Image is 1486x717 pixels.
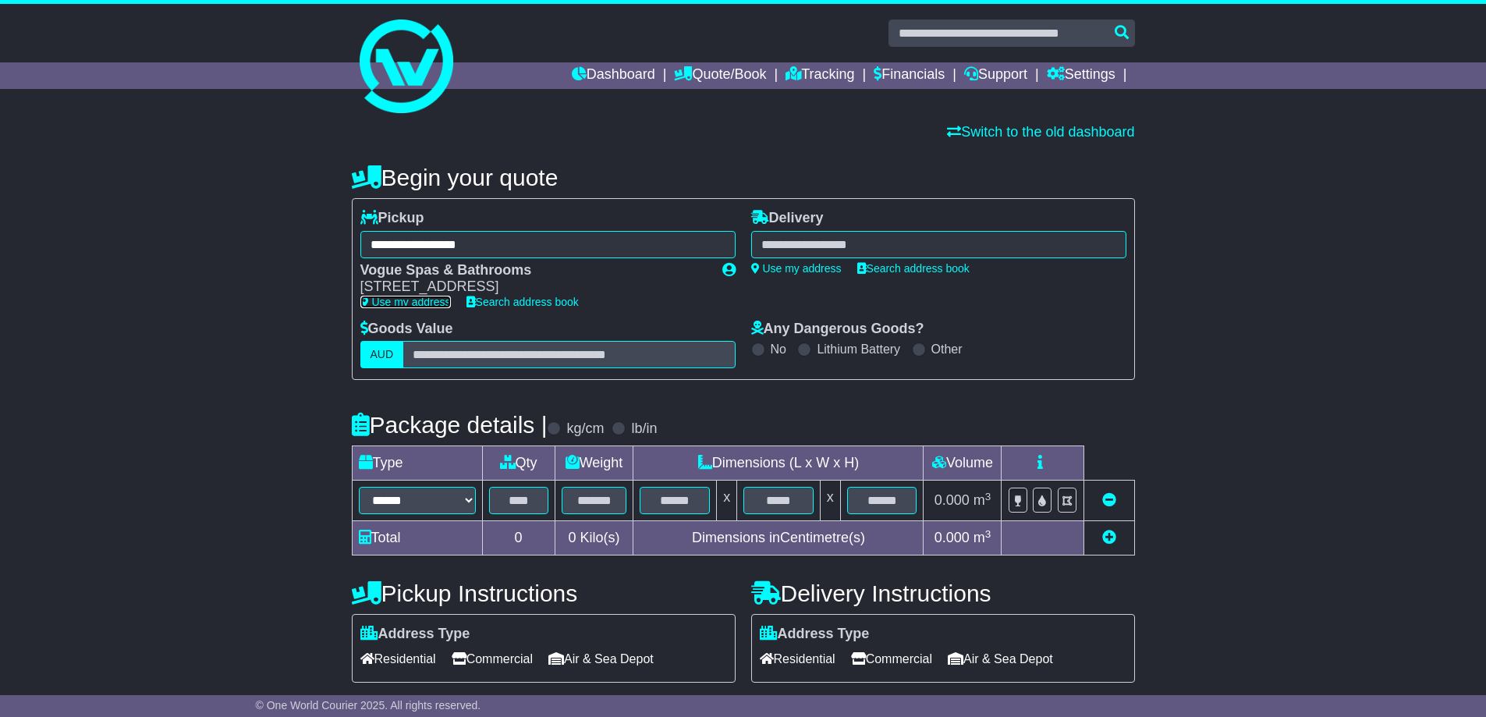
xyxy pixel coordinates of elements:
[572,62,655,89] a: Dashboard
[717,481,737,521] td: x
[751,210,824,227] label: Delivery
[352,412,548,438] h4: Package details |
[360,647,436,671] span: Residential
[948,647,1053,671] span: Air & Sea Depot
[566,421,604,438] label: kg/cm
[555,446,633,481] td: Weight
[360,626,470,643] label: Address Type
[256,699,481,712] span: © One World Courier 2025. All rights reserved.
[924,446,1002,481] td: Volume
[931,342,963,357] label: Other
[352,580,736,606] h4: Pickup Instructions
[360,279,707,296] div: [STREET_ADDRESS]
[751,321,924,338] label: Any Dangerous Goods?
[548,647,654,671] span: Air & Sea Depot
[974,530,991,545] span: m
[760,626,870,643] label: Address Type
[555,521,633,555] td: Kilo(s)
[674,62,766,89] a: Quote/Book
[352,165,1135,190] h4: Begin your quote
[820,481,840,521] td: x
[452,647,533,671] span: Commercial
[817,342,900,357] label: Lithium Battery
[1102,492,1116,508] a: Remove this item
[760,647,835,671] span: Residential
[360,296,451,308] a: Use my address
[751,262,842,275] a: Use my address
[947,124,1134,140] a: Switch to the old dashboard
[360,262,707,279] div: Vogue Spas & Bathrooms
[751,580,1135,606] h4: Delivery Instructions
[857,262,970,275] a: Search address book
[1047,62,1115,89] a: Settings
[360,321,453,338] label: Goods Value
[352,446,482,481] td: Type
[985,528,991,540] sup: 3
[935,530,970,545] span: 0.000
[360,210,424,227] label: Pickup
[985,491,991,502] sup: 3
[874,62,945,89] a: Financials
[786,62,854,89] a: Tracking
[466,296,579,308] a: Search address book
[771,342,786,357] label: No
[633,521,924,555] td: Dimensions in Centimetre(s)
[1102,530,1116,545] a: Add new item
[633,446,924,481] td: Dimensions (L x W x H)
[568,530,576,545] span: 0
[631,421,657,438] label: lb/in
[964,62,1027,89] a: Support
[851,647,932,671] span: Commercial
[974,492,991,508] span: m
[935,492,970,508] span: 0.000
[482,521,555,555] td: 0
[482,446,555,481] td: Qty
[360,341,404,368] label: AUD
[352,521,482,555] td: Total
